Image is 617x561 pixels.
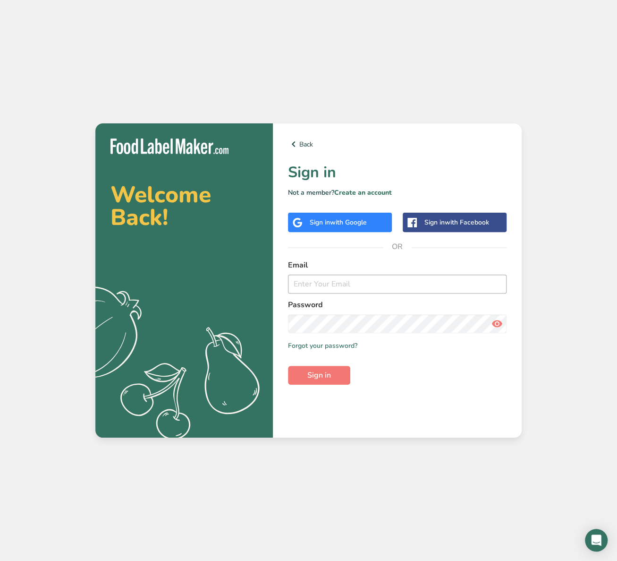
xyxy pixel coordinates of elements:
a: Back [288,138,507,150]
div: Open Intercom Messenger [585,529,608,552]
a: Forgot your password? [288,341,357,351]
input: Enter Your Email [288,275,507,293]
label: Password [288,299,507,311]
h1: Sign in [288,161,507,184]
label: Email [288,259,507,271]
img: Food Label Maker [110,138,228,154]
h2: Welcome Back! [110,183,258,229]
div: Sign in [310,217,367,227]
p: Not a member? [288,188,507,198]
span: with Facebook [445,218,489,227]
span: OR [383,233,412,261]
div: Sign in [424,217,489,227]
a: Create an account [334,188,392,197]
span: Sign in [307,370,331,381]
button: Sign in [288,366,350,385]
span: with Google [330,218,367,227]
